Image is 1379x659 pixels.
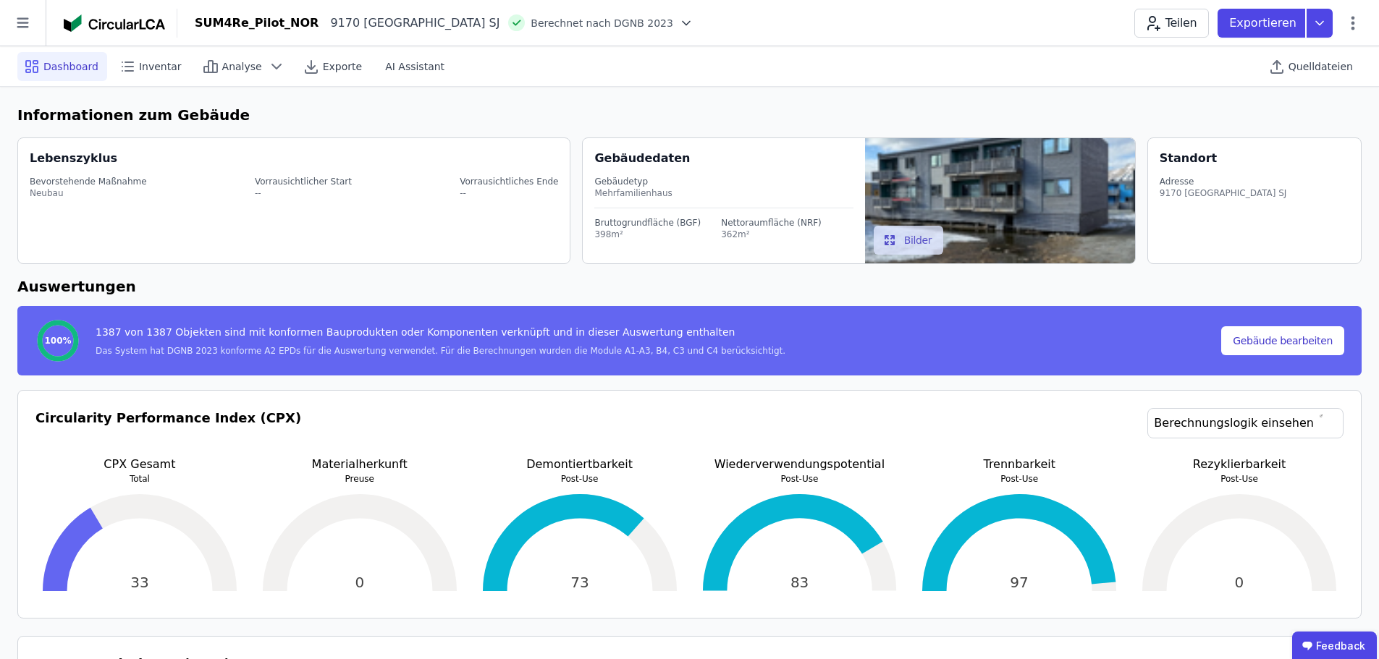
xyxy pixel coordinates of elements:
[874,226,944,255] button: Bilder
[1135,473,1344,485] p: Post-Use
[30,176,147,187] div: Bevorstehende Maßnahme
[915,456,1123,473] p: Trennbarkeit
[35,456,244,473] p: CPX Gesamt
[696,456,904,473] p: Wiederverwendungspotential
[1160,176,1286,187] div: Adresse
[17,276,1362,297] h6: Auswertungen
[256,473,464,485] p: Preuse
[915,473,1123,485] p: Post-Use
[35,473,244,485] p: Total
[721,217,822,229] div: Nettoraumfläche (NRF)
[476,473,684,485] p: Post-Use
[139,59,182,74] span: Inventar
[594,217,701,229] div: Bruttogrundfläche (BGF)
[460,176,558,187] div: Vorrausichtliches Ende
[1147,408,1344,438] a: Berechnungslogik einsehen
[1289,59,1353,74] span: Quelldateien
[1134,9,1209,38] button: Teilen
[256,456,464,473] p: Materialherkunft
[696,473,904,485] p: Post-Use
[1160,150,1217,167] div: Standort
[594,176,853,187] div: Gebäudetyp
[1160,187,1286,199] div: 9170 [GEOGRAPHIC_DATA] SJ
[30,187,147,199] div: Neubau
[44,335,71,346] span: 100%
[222,59,262,74] span: Analyse
[594,229,701,240] div: 398m²
[721,229,822,240] div: 362m²
[323,59,362,74] span: Exporte
[594,187,853,199] div: Mehrfamilienhaus
[1229,14,1299,32] p: Exportieren
[255,176,352,187] div: Vorrausichtlicher Start
[1135,456,1344,473] p: Rezyklierbarkeit
[460,187,558,199] div: --
[319,14,499,32] div: 9170 [GEOGRAPHIC_DATA] SJ
[30,150,117,167] div: Lebenszyklus
[476,456,684,473] p: Demontiertbarkeit
[1221,326,1344,355] button: Gebäude bearbeiten
[96,345,785,357] div: Das System hat DGNB 2023 konforme A2 EPDs für die Auswertung verwendet. Für die Berechnungen wurd...
[195,14,319,32] div: SUM4Re_Pilot_NOR
[531,16,673,30] span: Berechnet nach DGNB 2023
[96,325,785,345] div: 1387 von 1387 Objekten sind mit konformen Bauprodukten oder Komponenten verknüpft und in dieser A...
[255,187,352,199] div: --
[64,14,165,32] img: Concular
[35,408,301,456] h3: Circularity Performance Index (CPX)
[385,59,444,74] span: AI Assistant
[594,150,864,167] div: Gebäudedaten
[17,104,1362,126] h6: Informationen zum Gebäude
[43,59,98,74] span: Dashboard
